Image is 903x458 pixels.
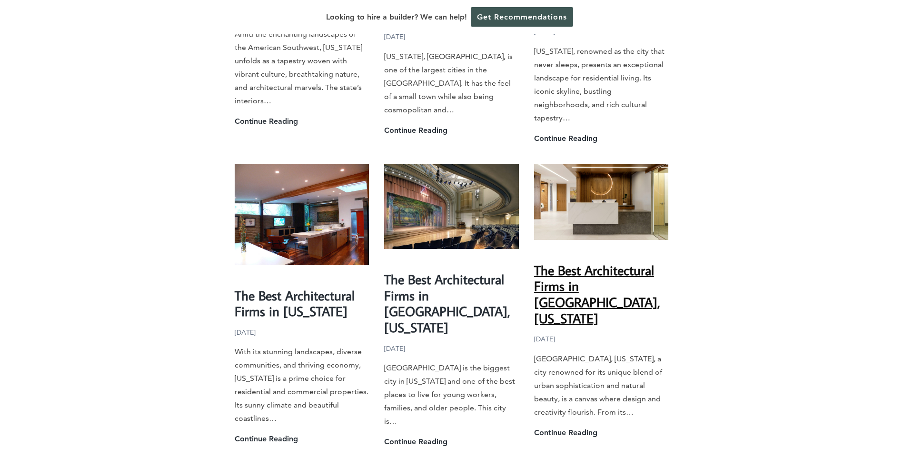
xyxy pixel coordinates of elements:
time: [DATE] [384,343,405,355]
time: [DATE] [235,327,256,339]
a: The Best Architectural Firms in [GEOGRAPHIC_DATA], [US_STATE] [384,270,510,336]
a: Continue Reading [534,426,597,439]
a: Get Recommendations [471,7,573,27]
iframe: Drift Widget Chat Controller [720,389,892,447]
a: Continue Reading [384,435,447,448]
time: [DATE] [384,31,405,43]
p: [US_STATE], [GEOGRAPHIC_DATA], is one of the largest cities in the [GEOGRAPHIC_DATA]. It has the ... [384,50,519,117]
time: [DATE] [534,333,555,345]
a: Continue Reading [534,132,597,145]
a: The Best Architectural Firms in [US_STATE] [235,287,355,320]
p: [GEOGRAPHIC_DATA], [US_STATE], a city renowned for its unique blend of urban sophistication and n... [534,352,669,419]
p: Amid the enchanting landscapes of the American Southwest, [US_STATE] unfolds as a tapestry woven ... [235,28,369,108]
p: [US_STATE], renowned as the city that never sleeps, presents an exceptional landscape for residen... [534,45,669,125]
a: Continue Reading [384,124,447,137]
a: Continue Reading [235,115,298,128]
p: With its stunning landscapes, diverse communities, and thriving economy, [US_STATE] is a prime ch... [235,345,369,425]
a: Continue Reading [235,432,298,446]
a: The Best Architectural Firms in [GEOGRAPHIC_DATA], [US_STATE] [534,261,660,327]
p: [GEOGRAPHIC_DATA] is the biggest city in [US_STATE] and one of the best places to live for young ... [384,361,519,428]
